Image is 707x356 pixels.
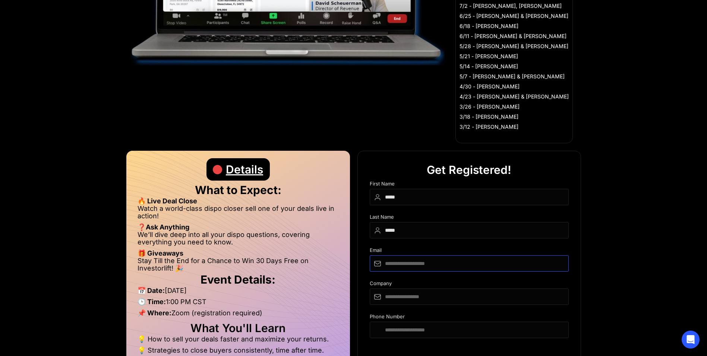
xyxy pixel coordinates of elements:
[138,298,166,306] strong: 🕒 Time:
[138,223,189,231] strong: ❓Ask Anything
[138,205,339,224] li: Watch a world-class dispo closer sell one of your deals live in action!
[138,249,183,257] strong: 🎁 Giveaways
[682,331,700,349] div: Open Intercom Messenger
[138,309,339,321] li: Zoom (registration required)
[138,257,339,272] li: Stay Till the End for a Chance to Win 30 Days Free on Investorlift! 🎉
[427,159,511,181] div: Get Registered!
[195,183,281,197] strong: What to Expect:
[138,298,339,309] li: 1:00 PM CST
[370,214,569,222] div: Last Name
[201,273,275,286] strong: Event Details:
[138,287,339,298] li: [DATE]
[138,324,339,332] h2: What You'll Learn
[138,287,165,294] strong: 📅 Date:
[138,309,171,317] strong: 📌 Where:
[370,281,569,288] div: Company
[138,197,197,205] strong: 🔥 Live Deal Close
[226,158,263,181] div: Details
[370,247,569,255] div: Email
[370,181,569,189] div: First Name
[138,335,339,347] li: 💡 How to sell your deals faster and maximize your returns.
[370,314,569,322] div: Phone Number
[138,231,339,250] li: We’ll dive deep into all your dispo questions, covering everything you need to know.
